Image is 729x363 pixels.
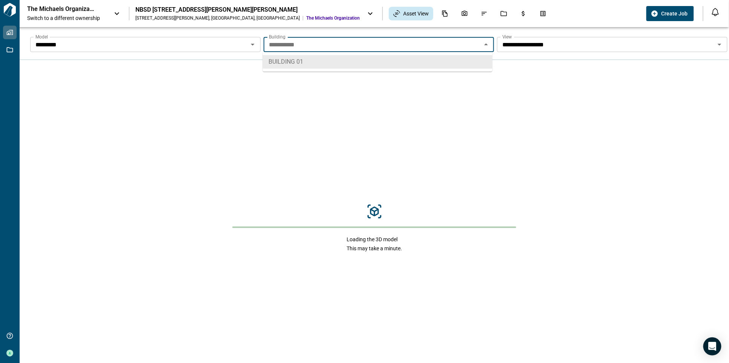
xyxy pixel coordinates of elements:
[476,7,492,20] div: Issues & Info
[502,34,512,40] label: View
[247,39,258,50] button: Open
[437,7,453,20] div: Documents
[714,39,725,50] button: Open
[263,55,493,69] li: BUILDING 01
[135,6,360,14] div: NBSD [STREET_ADDRESS][PERSON_NAME][PERSON_NAME]
[347,245,402,252] span: This may take a minute.
[646,6,694,21] button: Create Job
[535,7,551,20] div: Takeoff Center
[403,10,429,17] span: Asset View
[35,34,48,40] label: Model
[27,14,106,22] span: Switch to a different ownership
[703,337,721,355] div: Open Intercom Messenger
[135,15,300,21] div: [STREET_ADDRESS][PERSON_NAME] , [GEOGRAPHIC_DATA] , [GEOGRAPHIC_DATA]
[661,10,688,17] span: Create Job
[389,7,433,20] div: Asset View
[709,6,721,18] button: Open notification feed
[347,236,402,243] span: Loading the 3D model
[516,7,531,20] div: Budgets
[457,7,473,20] div: Photos
[269,34,285,40] label: Building
[306,15,360,21] span: The Michaels Organization
[27,5,95,13] p: The Michaels Organization
[496,7,512,20] div: Jobs
[481,39,491,50] button: Close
